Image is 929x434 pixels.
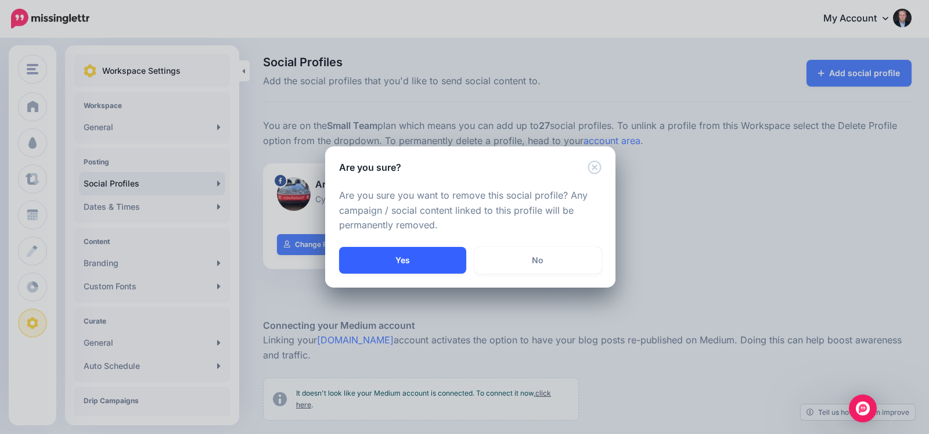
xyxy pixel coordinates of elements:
button: Close [588,160,602,175]
a: No [474,247,602,274]
button: Yes [339,247,466,274]
div: Open Intercom Messenger [849,394,877,422]
h5: Are you sure? [339,160,401,174]
p: Are you sure you want to remove this social profile? Any campaign / social content linked to this... [339,188,602,234]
